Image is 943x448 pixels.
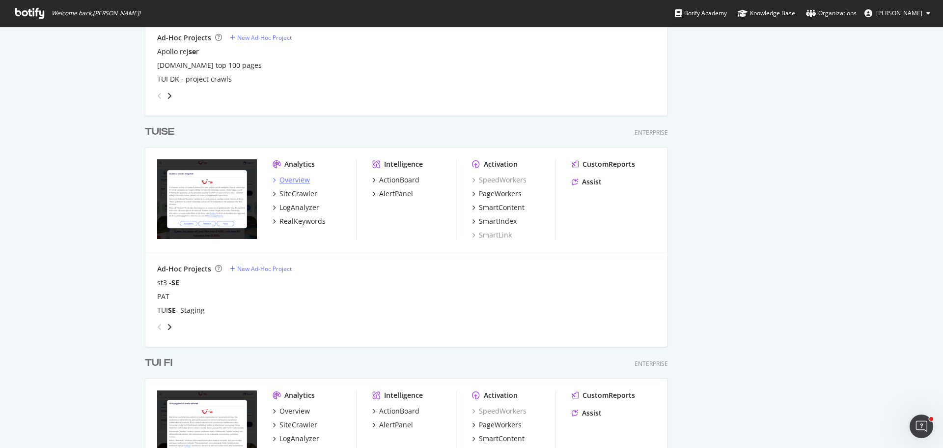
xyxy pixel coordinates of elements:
[572,408,602,418] a: Assist
[145,356,172,370] div: TUI FI
[472,189,522,199] a: PageWorkers
[806,8,857,18] div: Organizations
[166,322,173,332] div: angle-right
[284,390,315,400] div: Analytics
[635,359,668,368] div: Enterprise
[472,434,525,444] a: SmartContent
[145,356,176,370] a: TUI FI
[145,125,178,139] a: TUISE
[284,159,315,169] div: Analytics
[910,415,933,438] iframe: Intercom live chat
[273,175,310,185] a: Overview
[157,33,211,43] div: Ad-Hoc Projects
[157,159,257,239] img: tui.se
[379,406,419,416] div: ActionBoard
[372,175,419,185] a: ActionBoard
[379,189,413,199] div: AlertPanel
[479,420,522,430] div: PageWorkers
[52,9,140,17] span: Welcome back, [PERSON_NAME] !
[738,8,795,18] div: Knowledge Base
[145,125,174,139] div: TUI
[230,265,292,273] a: New Ad-Hoc Project
[472,216,517,226] a: SmartIndex
[171,278,179,287] b: SE
[273,203,319,212] a: LogAnalyzer
[273,434,319,444] a: LogAnalyzer
[372,406,419,416] a: ActionBoard
[582,408,602,418] div: Assist
[279,189,317,199] div: SiteCrawler
[635,128,668,137] div: Enterprise
[157,305,205,315] div: TUI - Staging
[472,406,527,416] a: SpeedWorkers
[582,390,635,400] div: CustomReports
[479,434,525,444] div: SmartContent
[153,88,166,104] div: angle-left
[157,305,205,315] a: TUISE- Staging
[479,216,517,226] div: SmartIndex
[157,47,199,57] a: Apollo rejser
[157,278,179,288] a: st3 -SE
[157,47,199,57] div: Apollo rej r
[273,216,326,226] a: RealKeywords
[572,177,602,187] a: Assist
[273,189,317,199] a: SiteCrawler
[479,203,525,212] div: SmartContent
[675,8,727,18] div: Botify Academy
[472,175,527,185] a: SpeedWorkers
[189,47,196,56] b: se
[582,159,635,169] div: CustomReports
[157,292,169,301] a: PAT
[279,203,319,212] div: LogAnalyzer
[379,175,419,185] div: ActionBoard
[279,434,319,444] div: LogAnalyzer
[472,203,525,212] a: SmartContent
[372,420,413,430] a: AlertPanel
[237,33,292,42] div: New Ad-Hoc Project
[572,390,635,400] a: CustomReports
[484,159,518,169] div: Activation
[857,5,938,21] button: [PERSON_NAME]
[161,127,174,137] b: SE
[168,305,176,315] b: SE
[876,9,922,17] span: Anja Alling
[157,74,232,84] a: TUI DK - project crawls
[379,420,413,430] div: AlertPanel
[279,420,317,430] div: SiteCrawler
[157,60,262,70] a: [DOMAIN_NAME] top 100 pages
[230,33,292,42] a: New Ad-Hoc Project
[384,159,423,169] div: Intelligence
[279,406,310,416] div: Overview
[572,159,635,169] a: CustomReports
[166,91,173,101] div: angle-right
[273,406,310,416] a: Overview
[279,216,326,226] div: RealKeywords
[157,264,211,274] div: Ad-Hoc Projects
[237,265,292,273] div: New Ad-Hoc Project
[273,420,317,430] a: SiteCrawler
[484,390,518,400] div: Activation
[472,230,512,240] a: SmartLink
[472,420,522,430] a: PageWorkers
[153,319,166,335] div: angle-left
[582,177,602,187] div: Assist
[157,278,179,288] div: st3 -
[279,175,310,185] div: Overview
[384,390,423,400] div: Intelligence
[479,189,522,199] div: PageWorkers
[372,189,413,199] a: AlertPanel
